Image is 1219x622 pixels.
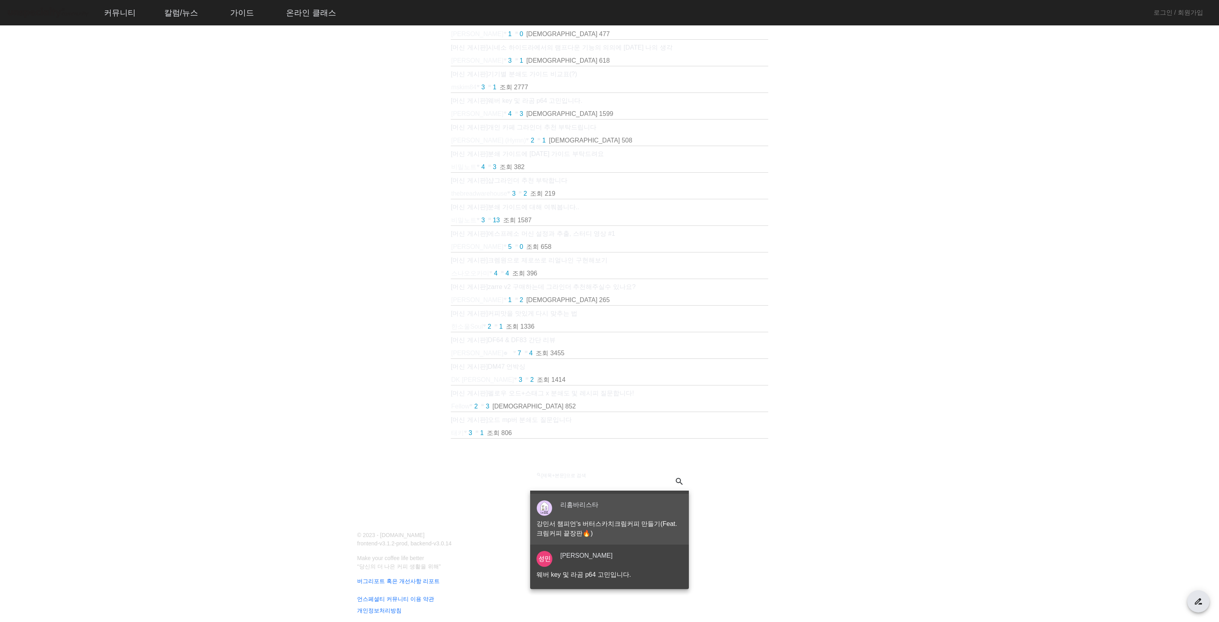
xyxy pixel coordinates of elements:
[451,337,488,343] span: [머신 게시판]
[451,229,768,239] p: 에스프레소 머신 설정과 추출, 스터디 영상 #1
[451,389,768,398] p: 펠로우 오드+스태그 x 분쇄도 및 레시피 질문합니다!
[451,44,488,51] span: [머신 게시판]
[451,376,514,383] span: DK [PERSON_NAME]
[451,270,489,277] span: 스나오오카미
[512,190,519,197] span: 3
[508,243,515,250] span: 5
[477,164,481,169] mat-icon: favorite
[529,350,536,356] span: 4
[492,403,579,410] span: [DEMOGRAPHIC_DATA] 852
[451,123,768,132] a: [머신 게시판]개인 카페 그라인더 추천 부탁드립니다
[451,190,507,197] span: thebreadwarehouse
[352,554,857,571] p: Make your coffee life better “당신의 더 나은 커피 생활을 위해”
[474,403,481,410] span: 2
[451,110,504,117] span: [PERSON_NAME]
[451,389,768,398] a: [머신 게시판]펠로우 오드+스태그 x 분쇄도 및 레시피 질문합니다!
[477,218,481,222] mat-icon: favorite
[500,84,531,91] span: 조회 2777
[451,415,768,425] a: [머신 게시판]오드 mp버 분쇄도 질문입니다
[451,416,488,423] span: [머신 게시판]
[493,164,500,170] span: 3
[560,501,598,508] a: 리홈바리스타
[481,404,486,408] mat-icon: chat_bubble
[494,270,501,277] span: 4
[506,323,538,330] span: 조회 1336
[451,43,768,52] p: 시네소 하이드라에서의 램프다운 기능의 의의에 [DATE] 나의 생각
[451,43,768,52] a: [머신 게시판]시네소 하이드라에서의 램프다운 기능의 의의에 [DATE] 나의 생각
[451,362,768,372] p: DM47 언박싱
[464,430,469,435] mat-icon: favorite
[451,149,768,159] p: 분쇄 가이드에 [DATE] 가이드 부탁드려요
[508,110,515,117] span: 4
[451,390,488,397] span: [머신 게시판]
[451,96,768,106] a: [머신 게시판]웨버 key 및 라곰 p64 고민입니다.
[681,445,714,454] div: 1 - 2 페이지
[481,84,488,91] span: 3
[515,297,520,302] mat-icon: chat_bubble
[519,191,523,196] mat-icon: chat_bubble
[451,176,768,185] a: [머신 게시판]샵그라인더 추천 부탁합니다
[520,297,527,303] span: 2
[537,376,569,383] span: 조회 1414
[489,271,494,275] mat-icon: favorite
[530,376,537,383] span: 2
[483,324,488,329] mat-icon: favorite
[102,252,152,272] a: 설정
[451,150,488,157] span: [머신 게시판]
[451,335,768,345] p: DF64 & DF83 간단 리뷰
[451,335,768,345] a: [머신 게시판]DF64 & DF83 간단 리뷰
[451,363,488,370] span: [머신 게시판]
[451,149,768,159] a: [머신 게시판]분쇄 가이드에 [DATE] 가이드 부탁드려요
[486,403,492,410] span: 3
[469,404,474,408] mat-icon: favorite
[451,323,483,330] span: 한소울Soul
[25,264,30,270] span: 홈
[494,324,499,329] mat-icon: chat_bubble
[451,415,768,425] p: 오드 mp버 분쇄도 질문입니다
[451,69,768,79] a: [머신 게시판]기기별 분쇄도 가이드 비교표(?)
[477,85,481,89] mat-icon: favorite
[507,191,512,196] mat-icon: favorite
[52,252,102,272] a: 대화
[451,123,768,132] p: 개인 카페 그라인더 추천 부탁드립니다
[504,244,508,249] mat-icon: favorite
[530,190,558,197] span: 조회 219
[451,283,488,290] span: [머신 게시판]
[475,430,480,435] mat-icon: chat_bubble
[520,31,527,37] span: 0
[512,270,540,277] span: 조회 396
[504,31,508,36] mat-icon: favorite
[520,57,527,64] span: 1
[508,31,515,37] span: 1
[493,217,503,223] span: 13
[536,472,541,477] mat-icon: search
[2,252,52,272] a: 홈
[451,439,768,461] mat-paginator: Select page
[536,350,567,356] span: 조회 3455
[526,297,613,303] span: [DEMOGRAPHIC_DATA] 265
[451,297,504,303] span: [PERSON_NAME]
[481,217,488,223] span: 3
[515,244,520,249] mat-icon: chat_bubble
[451,256,768,265] a: [머신 게시판]크렘원으로 제로쓰로 리얼나인 구현해보기
[526,243,554,250] span: 조회 658
[481,164,488,170] span: 4
[542,137,549,144] span: 1
[451,31,504,37] span: [PERSON_NAME]
[451,256,768,265] p: 크렘원으로 제로쓰로 리얼나인 구현해보기
[520,243,527,250] span: 0
[508,297,515,303] span: 1
[280,2,342,23] a: 온라인 클래스
[504,58,508,63] mat-icon: favorite
[469,429,475,436] span: 3
[98,2,142,23] a: 커뮤니티
[73,264,82,270] span: 대화
[451,282,768,292] a: [머신 게시판]zarre v2 구매하는데 그라인더 추천해주실수 있나요?
[480,429,487,436] span: 1
[537,138,542,143] mat-icon: chat_bubble
[451,282,768,292] p: zarre v2 구매하는데 그라인더 추천해주실수 있나요?
[488,323,494,330] span: 2
[488,218,493,222] mat-icon: chat_bubble
[451,137,526,144] span: [PERSON_NAME] (Hymn)
[549,137,635,144] span: [DEMOGRAPHIC_DATA] 508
